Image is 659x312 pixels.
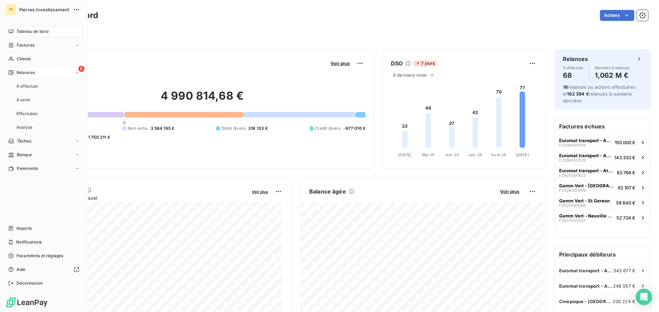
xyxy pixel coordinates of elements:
[613,299,635,304] span: 230 224 €
[16,280,43,286] span: Déconnexion
[559,213,614,219] span: Gamm Vert - Neuville de [GEOGRAPHIC_DATA]
[559,138,612,143] span: Euromat transport - Athis Mons (Bai
[615,140,635,145] span: 150 000 €
[559,183,615,188] span: Gamm Vert - [GEOGRAPHIC_DATA]
[555,165,650,180] button: Euromat transport - Athis Mons (BaiF2507/00142383 766 €
[559,299,613,304] span: Cinepoque - [GEOGRAPHIC_DATA] (75006)
[616,200,635,205] span: 58 640 €
[559,168,614,173] span: Euromat transport - Athis Mons (Bai
[559,143,586,147] span: F2508/001729
[16,111,38,117] span: Effectuées
[563,66,583,70] span: À effectuer
[559,173,586,177] span: F2507/001423
[498,188,521,195] button: Voir plus
[5,264,82,275] a: Aide
[445,152,459,157] tspan: Juin 25
[16,239,42,245] span: Notifications
[555,246,650,263] h6: Principaux débiteurs
[17,42,34,48] span: Factures
[600,10,634,21] button: Actions
[16,28,48,35] span: Tableau de bord
[614,155,635,160] span: 143 333 €
[563,84,568,90] span: 16
[563,55,588,63] h6: Relances
[422,152,435,157] tspan: Mai 25
[516,152,529,157] tspan: [DATE]
[16,83,39,89] span: À effectuer
[5,297,48,308] img: Logo LeanPay
[636,289,652,305] div: Open Intercom Messenger
[469,152,482,157] tspan: Juil. 25
[559,268,613,273] span: Euromat transport - Athis Mons (Bai
[555,195,650,210] button: Gamm Vert - St GereonF2507/00136658 640 €
[17,138,31,144] span: Tâches
[414,60,437,66] span: 7 jours
[618,185,635,190] span: 62 107 €
[252,189,268,194] span: Voir plus
[398,152,411,157] tspan: [DATE]
[555,150,650,165] button: Euromat transport - Athis Mons (BaiF2508/001728143 333 €
[613,283,635,289] span: 248 057 €
[559,158,586,162] span: F2508/001728
[559,283,613,289] span: Euromat transport - Athis Mons (Bai
[559,188,586,192] span: F2508/001769
[39,89,366,110] h2: 4 990 814,68 €
[16,253,63,259] span: Paramètres et réglages
[17,56,31,62] span: Clients
[250,188,270,195] button: Voir plus
[393,72,427,78] span: 6 derniers mois
[17,165,38,172] span: Paiements
[567,91,589,97] span: 162 394 €
[328,60,352,66] button: Voir plus
[595,66,630,70] span: Montant à relancer
[559,153,612,158] span: Euromat transport - Athis Mons (Bai
[86,134,110,140] span: -1 750 211 €
[559,198,610,203] span: Gamm Vert - St Gereon
[16,266,26,273] span: Aide
[16,70,35,76] span: Relances
[16,97,31,103] span: À venir
[343,125,366,132] span: -977 010 €
[616,215,635,221] span: 52 734 €
[19,7,69,12] span: Pierres Investissement
[563,70,583,81] h4: 68
[331,61,350,66] span: Voir plus
[16,124,32,130] span: Analyse
[595,70,630,81] h4: 1,062 M €
[559,203,586,208] span: F2507/001366
[17,152,32,158] span: Banque
[248,125,268,132] span: 318 133 €
[315,125,341,132] span: Crédit divers
[5,4,16,15] div: PI
[555,210,650,225] button: Gamm Vert - Neuville de [GEOGRAPHIC_DATA]F2507/00134752 734 €
[391,59,403,67] h6: DSO
[221,125,245,132] span: Débit divers
[128,125,148,132] span: Non-échu
[555,135,650,150] button: Euromat transport - Athis Mons (BaiF2508/001729150 000 €
[613,268,635,273] span: 343 877 €
[39,194,247,201] span: Chiffre d'affaires mensuel
[16,225,32,232] span: Imports
[563,84,635,103] span: relances ou actions effectuées et relancés la semaine dernière.
[78,66,84,72] span: 6
[151,125,175,132] span: 3 584 195 €
[491,152,506,157] tspan: Août 25
[555,180,650,195] button: Gamm Vert - [GEOGRAPHIC_DATA]F2508/00176962 107 €
[309,187,346,196] h6: Balance âgée
[123,120,126,125] span: 0
[500,189,519,194] span: Voir plus
[559,219,585,223] span: F2507/001347
[555,118,650,135] h6: Factures échues
[617,170,635,175] span: 83 766 €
